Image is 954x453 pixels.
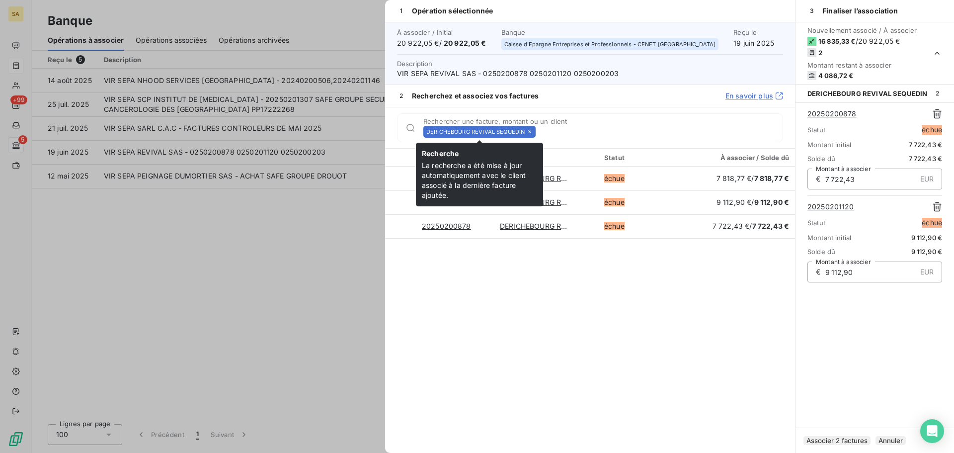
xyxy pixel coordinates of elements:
[716,174,789,182] span: 7 818,77 € /
[875,436,906,445] button: Annuler
[500,174,624,182] a: DERICHEBOURG REVIVAL SEQUEDIN
[807,155,835,163] span: Solde dû
[807,26,917,34] span: Nouvellement associé / À associer
[822,6,898,16] span: Finaliser l’association
[412,91,539,101] span: Recherchez et associez vos factures
[911,234,943,242] span: 9 112,90 €
[803,436,871,445] button: Associer 2 factures
[397,60,433,68] span: Description
[604,174,625,182] span: échue
[397,91,406,100] span: 2
[922,125,942,135] span: échue
[752,222,790,230] span: 7 722,43 €
[397,6,406,15] span: 1
[911,248,943,256] span: 9 112,90 €
[604,154,676,162] div: Statut
[920,419,944,443] div: Open Intercom Messenger
[688,154,789,162] div: À associer / Solde dû
[501,28,728,36] span: Banque
[397,28,495,36] span: À associer / Initial
[500,222,624,230] a: DERICHEBOURG REVIVAL SEQUEDIN
[807,109,857,119] a: 20250200878
[733,28,783,36] span: Reçu le
[807,61,917,69] span: Montant restant à associer
[412,6,493,16] span: Opération sélectionnée
[807,126,825,134] span: Statut
[807,141,851,149] span: Montant initial
[909,155,943,163] span: 7 722,43 €
[807,202,854,212] a: 20250201120
[397,69,783,79] span: VIR SEPA REVIVAL SAS - 0250200878 0250201120 0250200203
[604,198,625,206] span: échue
[500,154,592,162] div: Client
[754,174,790,182] span: 7 818,77 €
[500,198,624,206] a: DERICHEBOURG REVIVAL SEQUEDIN
[422,161,537,200] span: La recherche a été mise à jour automatiquement avec le client associé à la dernière facture ajoutée.
[397,38,495,48] span: 20 922,05 € /
[713,222,789,230] span: 7 722,43 € /
[754,198,790,206] span: 9 112,90 €
[807,6,816,15] span: 3
[716,198,789,206] span: 9 112,90 € /
[818,49,822,57] span: 2
[818,37,856,45] span: 16 835,33 €
[807,90,927,97] span: DERICHEBOURG REVIVAL SEQUEDIN
[933,89,942,98] span: 2
[444,39,486,47] span: 20 922,05 €
[504,41,716,47] span: Caisse d'Epargne Entreprises et Professionnels - CENET [GEOGRAPHIC_DATA]
[807,219,825,227] span: Statut
[922,218,942,228] span: échue
[422,222,471,230] a: 20250200878
[540,127,783,137] input: placeholder
[422,149,537,161] span: Recherche
[733,28,783,48] div: 19 juin 2025
[818,72,854,80] span: 4 086,72 €
[807,234,851,242] span: Montant initial
[909,141,943,149] span: 7 722,43 €
[725,91,783,101] a: En savoir plus
[426,129,525,135] span: DERICHEBOURG REVIVAL SEQUEDIN
[807,248,835,256] span: Solde dû
[856,36,900,46] span: / 20 922,05 €
[604,222,625,230] span: échue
